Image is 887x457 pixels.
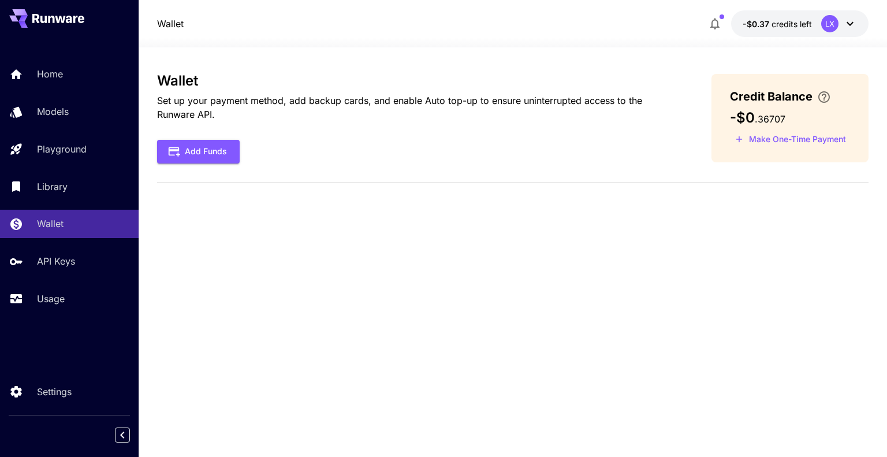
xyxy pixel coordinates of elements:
[115,428,130,443] button: Collapse sidebar
[37,254,75,268] p: API Keys
[730,109,755,126] span: -$0
[157,17,184,31] nav: breadcrumb
[821,15,838,32] div: LX
[37,292,65,306] p: Usage
[772,19,812,29] span: credits left
[157,140,240,164] button: Add Funds
[731,10,869,37] button: -$0.36707LX
[157,73,674,89] h3: Wallet
[37,67,63,81] p: Home
[157,94,674,121] p: Set up your payment method, add backup cards, and enable Auto top-up to ensure uninterrupted acce...
[157,17,184,31] a: Wallet
[730,88,813,105] span: Credit Balance
[743,18,812,30] div: -$0.36707
[37,217,64,231] p: Wallet
[124,425,139,445] div: Collapse sidebar
[743,19,772,29] span: -$0.37
[755,113,785,125] span: . 36707
[730,131,851,148] button: Make a one-time, non-recurring payment
[37,105,69,118] p: Models
[37,180,68,194] p: Library
[813,90,836,104] button: Enter your card details and choose an Auto top-up amount to avoid service interruptions. We'll au...
[37,142,87,156] p: Playground
[37,385,72,399] p: Settings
